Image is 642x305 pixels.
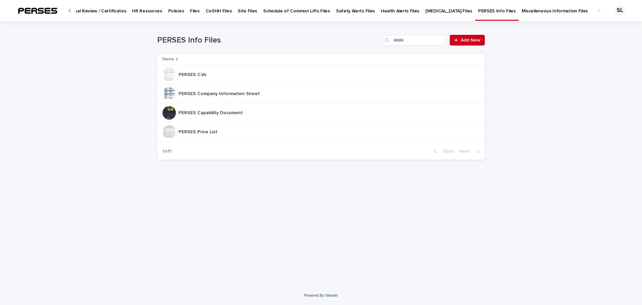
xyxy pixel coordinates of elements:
[157,84,485,103] tr: PERSES Company Information SheetPERSES Company Information Sheet
[157,35,380,45] h1: PERSES Info Files
[163,56,174,63] p: Name
[13,4,62,17] img: tSkXltGzRgGXHrgo7SoP
[157,65,485,84] tr: PERSES C.VsPERSES C.Vs
[179,128,219,135] p: PERSES Price List
[439,149,454,154] span: Back
[179,109,244,116] p: PERSES Capability Document
[304,293,338,297] a: Powered By Stacker
[382,35,446,46] input: Search
[157,123,485,142] tr: PERSES Price ListPERSES Price List
[157,143,177,160] p: 1 of 1
[456,148,485,154] button: Next
[461,38,480,43] span: Add New
[428,148,456,154] button: Back
[179,71,208,78] p: PERSES C.Vs
[615,5,625,16] div: SL
[179,90,261,97] p: PERSES Company Information Sheet
[157,103,485,123] tr: PERSES Capability DocumentPERSES Capability Document
[459,149,474,154] span: Next
[450,35,485,46] a: Add New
